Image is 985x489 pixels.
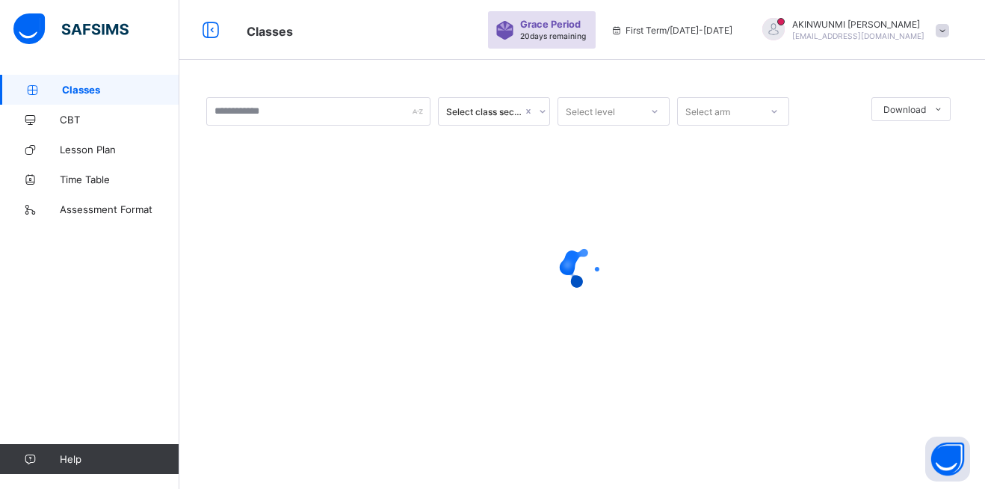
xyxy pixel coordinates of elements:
span: Help [60,453,179,465]
span: session/term information [611,25,732,36]
span: Download [883,104,926,115]
div: Select level [566,97,615,126]
span: 20 days remaining [520,31,586,40]
span: Grace Period [520,19,581,30]
div: Select class section [446,106,522,117]
span: Time Table [60,173,179,185]
img: safsims [13,13,129,45]
button: Open asap [925,437,970,482]
span: Classes [247,24,293,39]
span: [EMAIL_ADDRESS][DOMAIN_NAME] [792,31,924,40]
img: sticker-purple.71386a28dfed39d6af7621340158ba97.svg [495,21,514,40]
span: CBT [60,114,179,126]
span: Assessment Format [60,203,179,215]
div: AKINWUNMIREBECCA [747,18,957,43]
span: Classes [62,84,179,96]
div: Select arm [685,97,730,126]
span: Lesson Plan [60,144,179,156]
span: AKINWUNMI [PERSON_NAME] [792,19,924,30]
